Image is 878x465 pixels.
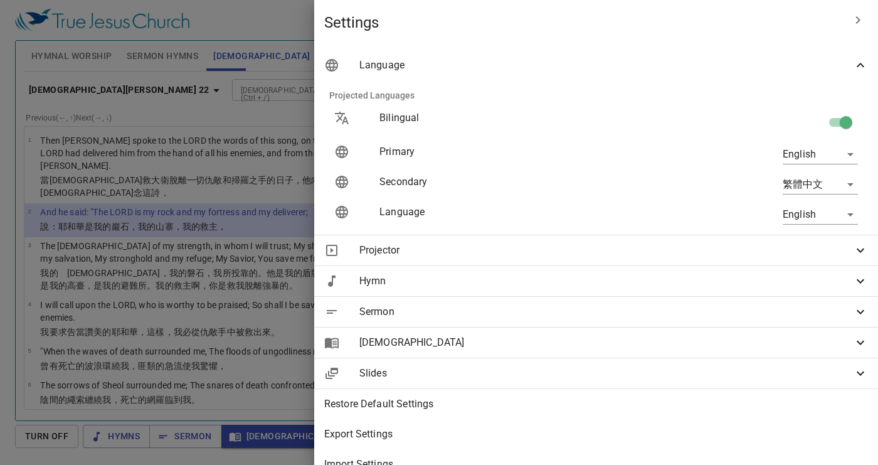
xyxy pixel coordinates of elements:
[314,389,878,419] div: Restore Default Settings
[314,266,878,296] div: Hymn
[379,144,632,159] p: Primary
[379,110,632,126] p: Bilingual
[359,304,853,319] span: Sermon
[379,205,632,220] p: Language
[359,243,853,258] span: Projector
[379,174,632,190] p: Secondary
[314,419,878,449] div: Export Settings
[359,366,853,381] span: Slides
[324,397,868,412] span: Restore Default Settings
[359,58,853,73] span: Language
[783,144,858,164] div: English
[359,274,853,289] span: Hymn
[783,205,858,225] div: English
[319,80,873,110] li: Projected Languages
[314,358,878,388] div: Slides
[324,13,843,33] span: Settings
[314,50,878,80] div: Language
[314,328,878,358] div: [DEMOGRAPHIC_DATA]
[324,427,868,442] span: Export Settings
[783,174,858,195] div: 繁體中文
[359,335,853,350] span: [DEMOGRAPHIC_DATA]
[314,235,878,265] div: Projector
[314,297,878,327] div: Sermon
